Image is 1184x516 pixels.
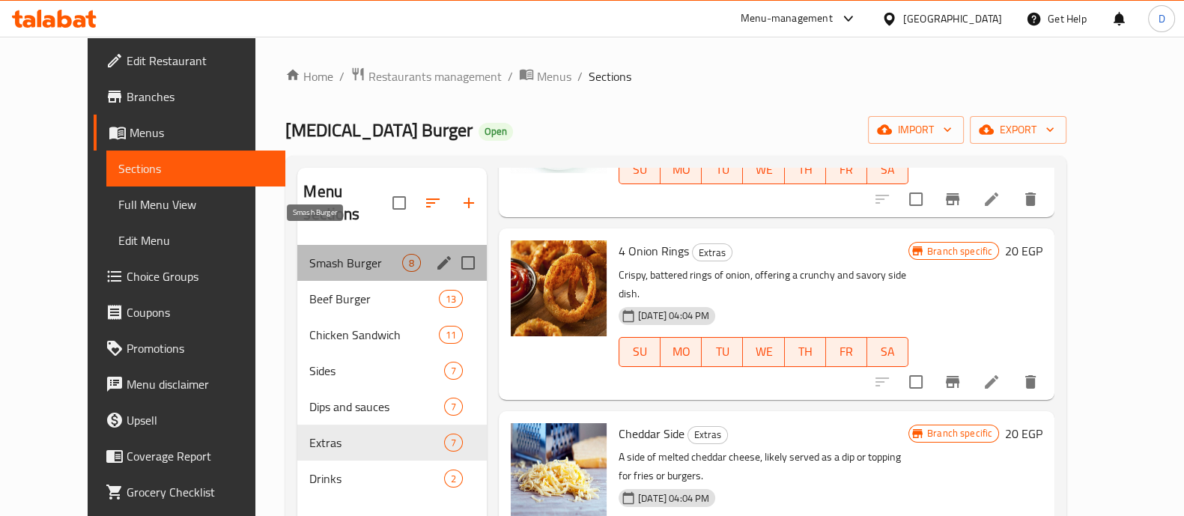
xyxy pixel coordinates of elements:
span: Select all sections [383,187,415,219]
span: SA [873,341,902,362]
span: 7 [445,364,462,378]
a: Sections [106,151,285,186]
span: FR [832,341,861,362]
a: Restaurants management [350,67,502,86]
p: Crispy, battered rings of onion, offering a crunchy and savory side dish. [619,266,908,303]
span: TU [708,341,737,362]
div: Extras7 [297,425,487,461]
button: SU [619,337,661,367]
button: TU [702,337,743,367]
span: Menus [130,124,273,142]
a: Branches [94,79,285,115]
a: Menu disclaimer [94,366,285,402]
button: delete [1013,181,1048,217]
span: Sections [589,67,631,85]
span: Select to update [900,366,932,398]
button: edit [433,252,455,274]
span: Sort sections [415,185,451,221]
span: MO [667,159,696,180]
div: Extras [687,426,728,444]
span: Coverage Report [127,447,273,465]
span: export [982,121,1054,139]
span: Menus [537,67,571,85]
span: Drinks [309,470,444,488]
span: Chicken Sandwich [309,326,438,344]
span: 4 Onion Rings [619,240,689,262]
span: Branch specific [921,244,998,258]
span: SU [625,341,655,362]
button: MO [661,337,702,367]
span: Branch specific [921,426,998,440]
h6: 20 EGP [1005,423,1042,444]
button: FR [826,154,867,184]
div: items [444,470,463,488]
span: Promotions [127,339,273,357]
a: Menus [519,67,571,86]
a: Edit Menu [106,222,285,258]
div: Dips and sauces7 [297,389,487,425]
span: Menu disclaimer [127,375,273,393]
a: Coupons [94,294,285,330]
h6: 20 EGP [1005,240,1042,261]
span: SU [625,159,655,180]
span: Extras [309,434,444,452]
span: Choice Groups [127,267,273,285]
div: [GEOGRAPHIC_DATA] [903,10,1002,27]
span: 7 [445,400,462,414]
span: 2 [445,472,462,486]
div: Open [479,123,513,141]
button: FR [826,337,867,367]
button: export [970,116,1066,144]
span: Beef Burger [309,290,438,308]
button: Branch-specific-item [935,364,971,400]
p: A side of melted cheddar cheese, likely served as a dip or topping for fries or burgers. [619,448,908,485]
button: TH [785,337,826,367]
span: Cheddar Side [619,422,684,445]
div: Chicken Sandwich11 [297,317,487,353]
span: SA [873,159,902,180]
span: Select to update [900,183,932,215]
div: items [444,434,463,452]
img: 4 Onion Rings [511,240,607,336]
span: Restaurants management [368,67,502,85]
span: TH [791,341,820,362]
span: Full Menu View [118,195,273,213]
span: import [880,121,952,139]
div: Beef Burger13 [297,281,487,317]
span: Extras [688,426,727,443]
span: D [1158,10,1165,27]
h2: Menu sections [303,180,392,225]
a: Full Menu View [106,186,285,222]
span: FR [832,159,861,180]
span: 13 [440,292,462,306]
span: Grocery Checklist [127,483,273,501]
div: Drinks2 [297,461,487,497]
a: Edit Restaurant [94,43,285,79]
a: Upsell [94,402,285,438]
a: Edit menu item [983,373,1001,391]
li: / [577,67,583,85]
div: Extras [692,243,732,261]
div: Sides7 [297,353,487,389]
span: [DATE] 04:04 PM [632,491,715,506]
div: items [444,362,463,380]
div: items [444,398,463,416]
button: WE [743,337,784,367]
div: items [402,254,421,272]
button: Branch-specific-item [935,181,971,217]
span: Coupons [127,303,273,321]
span: Sections [118,160,273,177]
span: Open [479,125,513,138]
span: WE [749,341,778,362]
a: Promotions [94,330,285,366]
span: [MEDICAL_DATA] Burger [285,113,473,147]
span: Smash Burger [309,254,402,272]
span: [DATE] 04:04 PM [632,309,715,323]
div: Sides [309,362,444,380]
span: Dips and sauces [309,398,444,416]
a: Grocery Checklist [94,474,285,510]
button: SA [867,154,908,184]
